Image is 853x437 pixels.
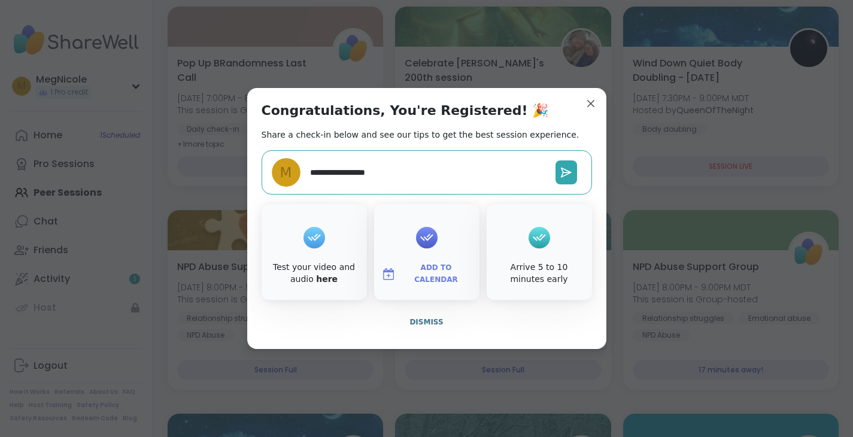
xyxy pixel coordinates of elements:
[262,129,579,141] h2: Share a check-in below and see our tips to get the best session experience.
[381,267,396,281] img: ShareWell Logomark
[316,274,338,284] a: here
[280,162,292,183] span: M
[262,309,592,335] button: Dismiss
[262,102,549,119] h1: Congratulations, You're Registered! 🎉
[377,262,477,287] button: Add to Calendar
[400,262,472,286] span: Add to Calendar
[264,262,365,285] div: Test your video and audio
[409,318,443,326] span: Dismiss
[489,262,590,285] div: Arrive 5 to 10 minutes early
